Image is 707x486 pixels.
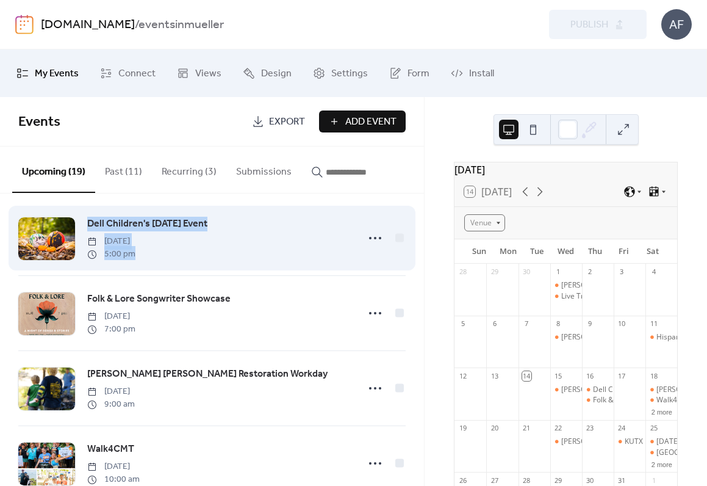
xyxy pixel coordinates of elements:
[493,239,523,264] div: Mon
[645,448,677,458] div: Maplewood Elementary Fall Fest
[118,64,156,84] span: Connect
[645,437,677,447] div: Día de los Muertos @ Windsor Park Library
[345,115,397,129] span: Add Event
[614,437,645,447] div: KUTX Rock the Park
[586,371,595,380] div: 16
[319,111,406,132] button: Add Event
[550,291,582,302] div: Live Trivia @ HEB
[647,459,677,469] button: 2 more
[442,54,503,92] a: Install
[87,366,328,382] a: [PERSON_NAME] [PERSON_NAME] Restoration Workday
[454,162,677,177] div: [DATE]
[464,239,493,264] div: Sun
[458,476,467,485] div: 26
[649,424,658,433] div: 25
[550,332,582,343] div: Clayton Farmers Market
[87,248,135,261] span: 5:00 pm
[649,319,658,328] div: 11
[304,54,377,92] a: Settings
[522,371,531,380] div: 14
[554,476,563,485] div: 29
[551,239,581,264] div: Wed
[226,147,301,192] button: Submissions
[582,395,614,405] div: Folk & Lore Songwriter Showcase
[87,292,231,306] span: Folk & Lore Songwriter Showcase
[625,437,691,447] div: KUTX Rock the Park
[561,385,645,395] div: [PERSON_NAME] Market
[87,398,135,411] span: 9:00 am
[586,476,595,485] div: 30
[87,460,140,473] span: [DATE]
[580,239,609,264] div: Thu
[550,437,582,447] div: Clayton Farmers Market
[522,239,551,264] div: Tue
[617,267,626,277] div: 3
[645,395,677,405] div: Walk4CMT
[522,267,531,277] div: 30
[91,54,165,92] a: Connect
[661,9,692,40] div: AF
[617,371,626,380] div: 17
[407,64,429,84] span: Form
[522,424,531,433] div: 21
[617,319,626,328] div: 10
[269,115,305,129] span: Export
[617,476,626,485] div: 31
[458,371,467,380] div: 12
[645,332,677,343] div: Hispanic Latino Heritage Month Concert
[554,424,563,433] div: 22
[550,280,582,291] div: Clayton Farmers Market
[138,13,224,37] b: eventsinmueller
[87,235,135,248] span: [DATE]
[87,310,135,323] span: [DATE]
[554,319,563,328] div: 8
[87,385,135,398] span: [DATE]
[87,323,135,336] span: 7:00 pm
[649,267,658,277] div: 4
[649,476,658,485] div: 1
[561,332,645,343] div: [PERSON_NAME] Market
[331,64,368,84] span: Settings
[18,109,60,136] span: Events
[522,319,531,328] div: 7
[87,441,134,457] a: Walk4CMT
[261,64,292,84] span: Design
[490,424,499,433] div: 20
[87,217,207,231] span: Dell Children's [DATE] Event
[649,371,658,380] div: 18
[582,385,614,395] div: Dell Children's Halloween Event
[87,473,140,486] span: 10:00 am
[168,54,231,92] a: Views
[15,15,34,34] img: logo
[561,291,620,302] div: Live Trivia @ HEB
[586,424,595,433] div: 23
[593,385,689,395] div: Dell Children's [DATE] Event
[554,267,563,277] div: 1
[638,239,667,264] div: Sat
[7,54,88,92] a: My Events
[645,385,677,395] div: Mueller Greenway Restoration Workday
[458,267,467,277] div: 28
[458,319,467,328] div: 5
[87,442,134,457] span: Walk4CMT
[586,319,595,328] div: 9
[554,371,563,380] div: 15
[95,147,152,192] button: Past (11)
[380,54,439,92] a: Form
[490,267,499,277] div: 29
[609,239,639,264] div: Fri
[561,280,645,291] div: [PERSON_NAME] Market
[152,147,226,192] button: Recurring (3)
[41,13,135,37] a: [DOMAIN_NAME]
[617,424,626,433] div: 24
[87,367,328,382] span: [PERSON_NAME] [PERSON_NAME] Restoration Workday
[87,216,207,232] a: Dell Children's [DATE] Event
[243,111,314,132] a: Export
[469,64,494,84] span: Install
[195,64,221,84] span: Views
[656,395,693,405] div: Walk4CMT
[586,267,595,277] div: 2
[135,13,138,37] b: /
[87,291,231,307] a: Folk & Lore Songwriter Showcase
